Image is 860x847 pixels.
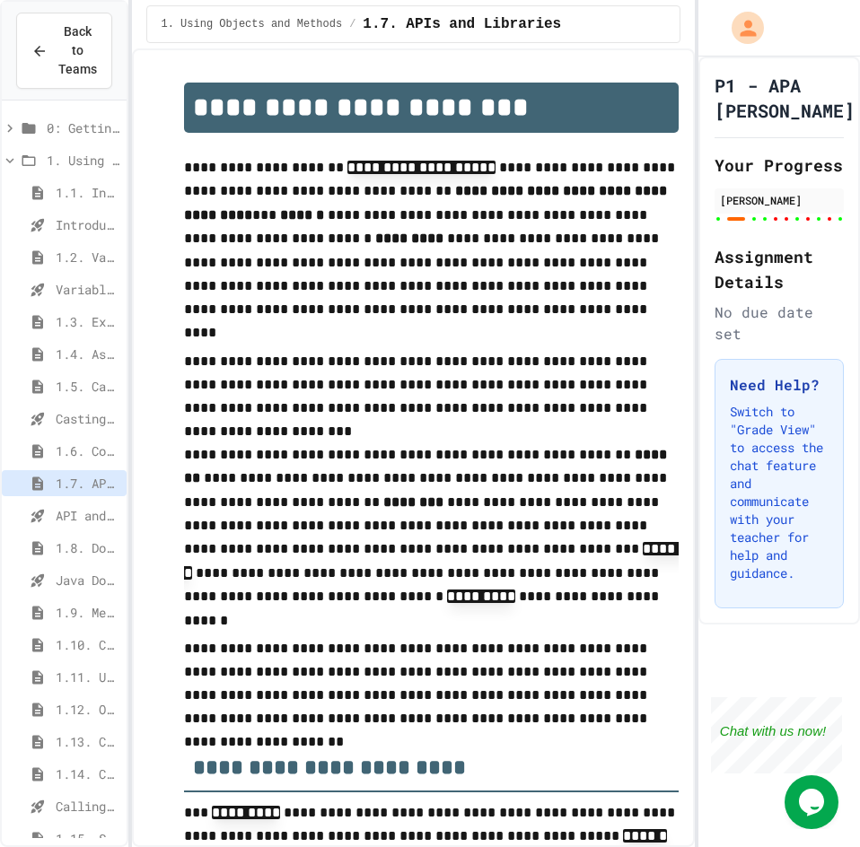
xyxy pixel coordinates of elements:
[56,603,119,622] span: 1.9. Method Signatures
[47,118,119,137] span: 0: Getting Started
[730,403,829,582] p: Switch to "Grade View" to access the chat feature and communicate with your teacher for help and ...
[56,732,119,751] span: 1.13. Creating and Initializing Objects: Constructors
[58,22,97,79] span: Back to Teams
[56,377,119,396] span: 1.5. Casting and Ranges of Values
[56,248,119,266] span: 1.2. Variables and Data Types
[56,668,119,686] span: 1.11. Using the Math Class
[56,345,119,363] span: 1.4. Assignment and Input
[56,571,119,589] span: Java Documentation with Comments - Topic 1.8
[56,474,119,493] span: 1.7. APIs and Libraries
[730,374,829,396] h3: Need Help?
[56,280,119,299] span: Variables and Data Types - Quiz
[56,409,119,428] span: Casting and Ranges of variables - Quiz
[56,183,119,202] span: 1.1. Introduction to Algorithms, Programming, and Compilers
[715,73,855,123] h1: P1 - APA [PERSON_NAME]
[56,700,119,719] span: 1.12. Objects - Instances of Classes
[715,301,844,345] div: No due date set
[56,764,119,783] span: 1.14. Calling Instance Methods
[349,17,355,31] span: /
[56,312,119,331] span: 1.3. Expressions and Output [New]
[56,506,119,525] span: API and Libraries - Topic 1.7
[56,215,119,234] span: Introduction to Algorithms, Programming, and Compilers
[363,13,561,35] span: 1.7. APIs and Libraries
[56,797,119,816] span: Calling Instance Methods - Topic 1.14
[715,153,844,178] h2: Your Progress
[56,635,119,654] span: 1.10. Calling Class Methods
[16,13,112,89] button: Back to Teams
[47,151,119,170] span: 1. Using Objects and Methods
[162,17,343,31] span: 1. Using Objects and Methods
[715,244,844,294] h2: Assignment Details
[785,775,842,829] iframe: chat widget
[720,192,838,208] div: [PERSON_NAME]
[711,697,842,773] iframe: chat widget
[56,441,119,460] span: 1.6. Compound Assignment Operators
[56,538,119,557] span: 1.8. Documentation with Comments and Preconditions
[713,7,768,48] div: My Account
